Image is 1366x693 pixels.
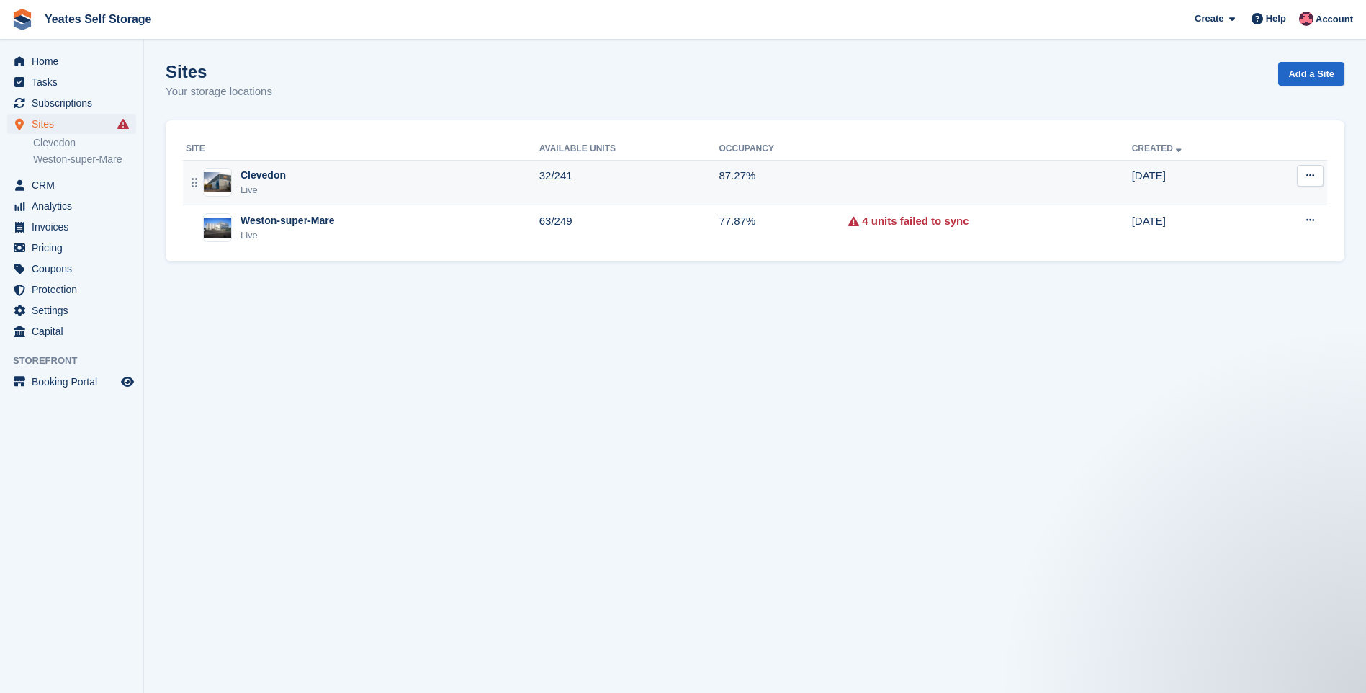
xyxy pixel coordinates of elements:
p: Your storage locations [166,84,272,100]
a: menu [7,300,136,321]
div: Clevedon [241,168,286,183]
span: Storefront [13,354,143,368]
span: CRM [32,175,118,195]
span: Sites [32,114,118,134]
span: Booking Portal [32,372,118,392]
span: Subscriptions [32,93,118,113]
i: Smart entry sync failures have occurred [117,118,129,130]
a: menu [7,238,136,258]
span: Create [1195,12,1223,26]
a: Clevedon [33,136,136,150]
a: menu [7,321,136,341]
a: menu [7,259,136,279]
a: menu [7,280,136,300]
td: 87.27% [719,160,848,205]
a: menu [7,217,136,237]
a: menu [7,93,136,113]
a: menu [7,114,136,134]
a: 4 units failed to sync [862,213,969,230]
td: [DATE] [1132,205,1256,250]
img: James Griffin [1299,12,1313,26]
a: menu [7,72,136,92]
span: Capital [32,321,118,341]
td: 77.87% [719,205,848,250]
span: Account [1316,12,1353,27]
img: Image of Weston-super-Mare site [204,218,231,238]
span: Tasks [32,72,118,92]
a: menu [7,175,136,195]
a: menu [7,196,136,216]
span: Analytics [32,196,118,216]
span: Invoices [32,217,118,237]
a: menu [7,372,136,392]
a: Created [1132,143,1185,153]
th: Occupancy [719,138,848,161]
h1: Sites [166,62,272,81]
a: Yeates Self Storage [39,7,158,31]
th: Available Units [539,138,719,161]
div: Weston-super-Mare [241,213,334,228]
span: Protection [32,280,118,300]
img: Image of Clevedon site [204,172,231,193]
a: menu [7,51,136,71]
td: 32/241 [539,160,719,205]
span: Pricing [32,238,118,258]
div: Live [241,183,286,197]
a: Preview store [119,373,136,390]
th: Site [183,138,539,161]
td: 63/249 [539,205,719,250]
img: stora-icon-8386f47178a22dfd0bd8f6a31ec36ba5ce8667c1dd55bd0f319d3a0aa187defe.svg [12,9,33,30]
td: [DATE] [1132,160,1256,205]
a: Add a Site [1278,62,1344,86]
span: Home [32,51,118,71]
a: Weston-super-Mare [33,153,136,166]
span: Coupons [32,259,118,279]
span: Settings [32,300,118,321]
div: Live [241,228,334,243]
span: Help [1266,12,1286,26]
